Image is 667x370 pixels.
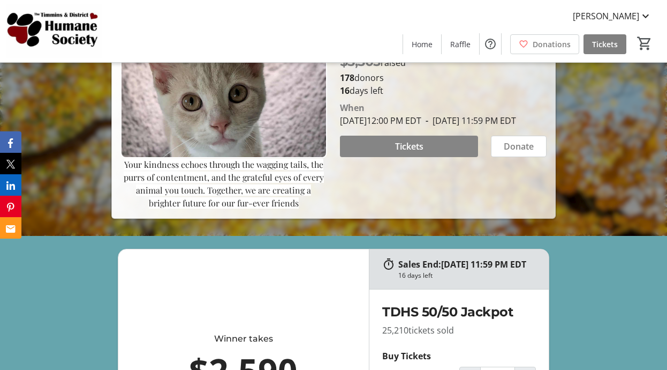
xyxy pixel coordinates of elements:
[382,350,431,362] strong: Buy Tickets
[412,39,433,50] span: Home
[504,140,534,153] span: Donate
[165,332,322,345] div: Winner takes
[382,324,536,337] p: 25,210 tickets sold
[340,101,365,114] div: When
[340,72,354,84] b: 178
[120,41,327,158] img: Campaign CTA Media Photo
[442,34,479,54] a: Raffle
[491,136,547,157] button: Donate
[421,115,516,127] span: [DATE] 11:59 PM EDT
[592,39,618,50] span: Tickets
[510,34,579,54] a: Donations
[340,71,547,84] p: donors
[124,159,324,209] span: Your kindness echoes through the wagging tails, the purrs of contentment, and the grateful eyes o...
[398,258,441,270] span: Sales End:
[340,84,547,97] p: days left
[340,115,421,127] span: [DATE] 12:00 PM EDT
[398,271,433,280] div: 16 days left
[583,34,626,54] a: Tickets
[382,302,536,322] h2: TDHS 50/50 Jackpot
[573,10,639,23] span: [PERSON_NAME]
[441,258,526,270] span: [DATE] 11:59 PM EDT
[564,8,661,25] button: [PERSON_NAME]
[340,85,350,97] span: 16
[533,39,571,50] span: Donations
[421,115,433,127] span: -
[403,34,441,54] a: Home
[395,140,423,153] span: Tickets
[480,33,501,55] button: Help
[340,136,478,157] button: Tickets
[635,34,654,53] button: Cart
[6,4,102,58] img: Timmins and District Humane Society's Logo
[450,39,471,50] span: Raffle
